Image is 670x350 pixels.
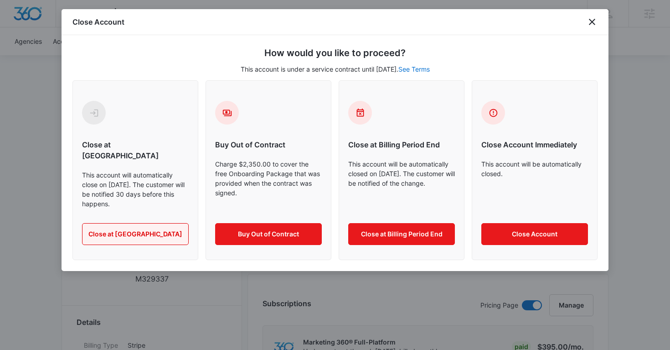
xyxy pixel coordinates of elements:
button: Close at [GEOGRAPHIC_DATA] [82,223,189,245]
a: See Terms [398,65,430,73]
button: close [587,16,598,27]
p: This account will be automatically closed on [DATE]. The customer will be notified of the change. [348,159,455,209]
p: This account will be automatically closed. [481,159,588,209]
p: Charge $2,350.00 to cover the free Onboarding Package that was provided when the contract was sig... [215,159,322,209]
button: Close Account [481,223,588,245]
p: This account will automatically close on [DATE]. The customer will be notified 30 days before thi... [82,170,189,209]
h6: Close at Billing Period End [348,139,455,150]
h6: Close at [GEOGRAPHIC_DATA] [82,139,189,161]
p: This account is under a service contract until [DATE]. [72,64,598,74]
h5: How would you like to proceed? [72,46,598,60]
h6: Buy Out of Contract [215,139,322,150]
h1: Close Account [72,16,124,27]
h6: Close Account Immediately [481,139,588,150]
button: Close at Billing Period End [348,223,455,245]
button: Buy Out of Contract [215,223,322,245]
